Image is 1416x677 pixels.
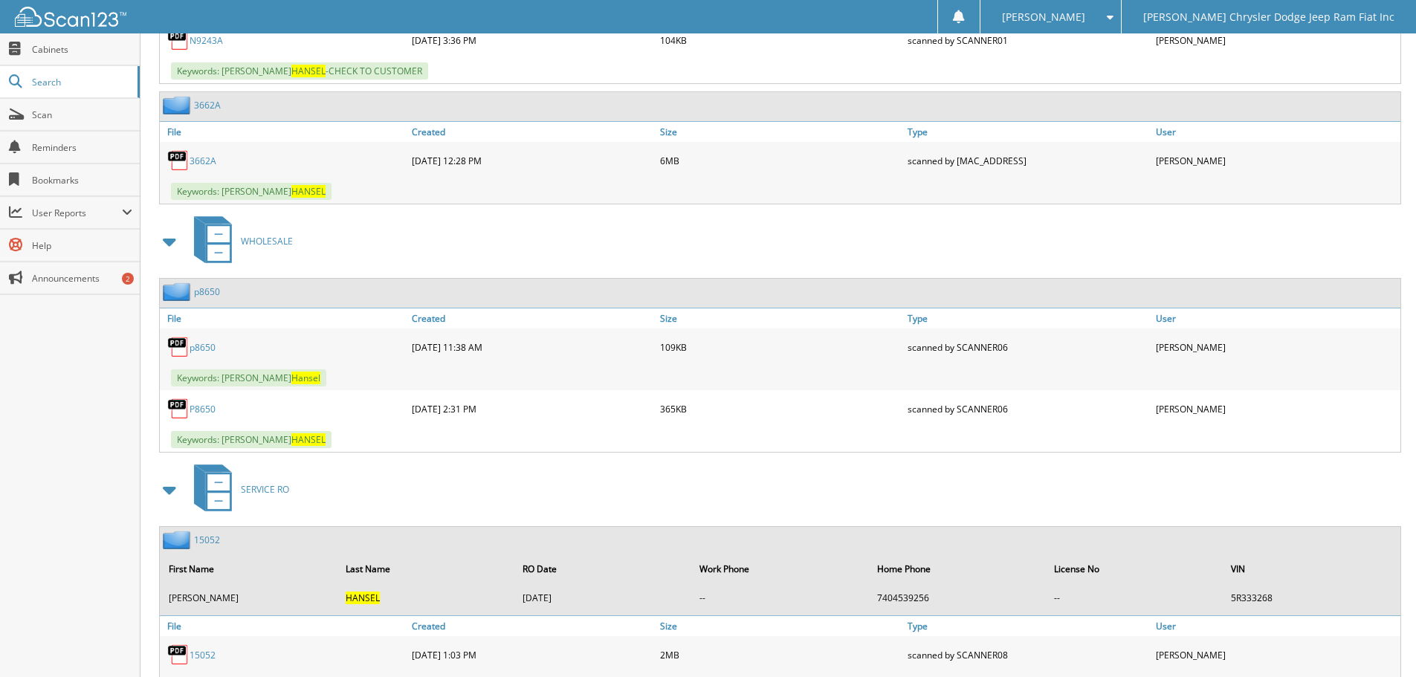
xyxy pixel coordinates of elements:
[160,122,408,142] a: File
[190,34,223,47] a: N9243A
[408,616,656,636] a: Created
[1152,146,1400,175] div: [PERSON_NAME]
[656,308,905,328] a: Size
[291,433,326,446] span: HANSEL
[692,586,867,610] td: --
[1143,13,1394,22] span: [PERSON_NAME] Chrysler Dodge Jeep Ram Fiat Inc
[515,554,691,584] th: RO Date
[656,25,905,55] div: 104KB
[1152,640,1400,670] div: [PERSON_NAME]
[1223,586,1399,610] td: 5R333268
[171,369,326,386] span: Keywords: [PERSON_NAME]
[185,212,293,271] a: WHOLESALE
[161,554,337,584] th: First Name
[32,239,132,252] span: Help
[167,398,190,420] img: PDF.png
[408,308,656,328] a: Created
[194,99,221,111] a: 3662A
[338,554,514,584] th: Last Name
[656,332,905,362] div: 109KB
[241,235,293,247] span: WHOLESALE
[1223,554,1399,584] th: VIN
[904,640,1152,670] div: scanned by SCANNER08
[32,272,132,285] span: Announcements
[904,332,1152,362] div: scanned by SCANNER06
[160,616,408,636] a: File
[190,155,216,167] a: 3662A
[408,122,656,142] a: Created
[1152,394,1400,424] div: [PERSON_NAME]
[171,431,332,448] span: Keywords: [PERSON_NAME]
[291,185,326,198] span: HANSEL
[163,531,194,549] img: folder2.png
[171,183,332,200] span: Keywords: [PERSON_NAME]
[291,65,326,77] span: HANSEL
[32,108,132,121] span: Scan
[904,308,1152,328] a: Type
[904,122,1152,142] a: Type
[904,616,1152,636] a: Type
[904,25,1152,55] div: scanned by SCANNER01
[190,649,216,661] a: 15052
[1152,308,1400,328] a: User
[167,149,190,172] img: PDF.png
[870,586,1045,610] td: 7404539256
[904,394,1152,424] div: scanned by SCANNER06
[656,394,905,424] div: 365KB
[346,592,380,604] span: HANSEL
[408,25,656,55] div: [DATE] 3:36 PM
[167,336,190,358] img: PDF.png
[163,282,194,301] img: folder2.png
[171,62,428,80] span: Keywords: [PERSON_NAME] -CHECK TO CUSTOMER
[32,174,132,187] span: Bookmarks
[1047,554,1222,584] th: License No
[161,586,337,610] td: [PERSON_NAME]
[190,341,216,354] a: p8650
[1152,616,1400,636] a: User
[1047,586,1222,610] td: --
[194,285,220,298] a: p8650
[904,146,1152,175] div: scanned by [MAC_ADDRESS]
[15,7,126,27] img: scan123-logo-white.svg
[1152,25,1400,55] div: [PERSON_NAME]
[32,43,132,56] span: Cabinets
[167,29,190,51] img: PDF.png
[408,394,656,424] div: [DATE] 2:31 PM
[408,332,656,362] div: [DATE] 11:38 AM
[32,141,132,154] span: Reminders
[656,146,905,175] div: 6MB
[32,207,122,219] span: User Reports
[692,554,867,584] th: Work Phone
[515,586,691,610] td: [DATE]
[122,273,134,285] div: 2
[163,96,194,114] img: folder2.png
[408,640,656,670] div: [DATE] 1:03 PM
[656,640,905,670] div: 2MB
[656,616,905,636] a: Size
[185,460,289,519] a: SERVICE RO
[291,372,320,384] span: Hansel
[1002,13,1085,22] span: [PERSON_NAME]
[194,534,220,546] a: 15052
[870,554,1045,584] th: Home Phone
[241,483,289,496] span: SERVICE RO
[656,122,905,142] a: Size
[1152,122,1400,142] a: User
[408,146,656,175] div: [DATE] 12:28 PM
[160,308,408,328] a: File
[1152,332,1400,362] div: [PERSON_NAME]
[190,403,216,415] a: P8650
[32,76,130,88] span: Search
[167,644,190,666] img: PDF.png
